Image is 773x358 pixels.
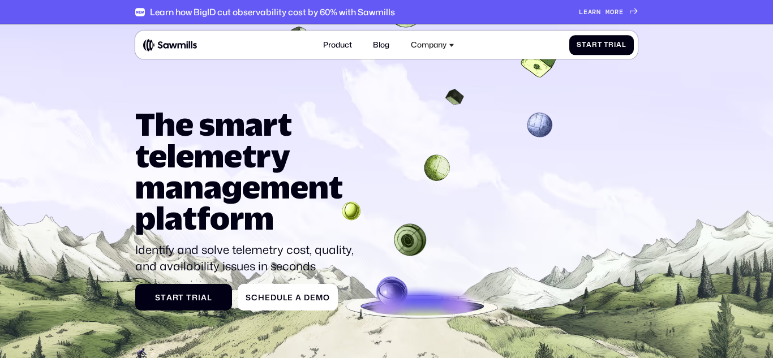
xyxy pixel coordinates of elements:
[283,293,288,302] span: l
[598,41,602,49] span: t
[265,293,270,302] span: e
[405,34,460,55] div: Company
[192,293,198,302] span: r
[155,293,161,302] span: S
[583,8,588,16] span: e
[569,35,634,55] a: StartTrial
[608,41,614,49] span: r
[238,284,338,310] a: ScheduleaDemo
[316,293,323,302] span: m
[135,284,232,310] a: StartTrial
[186,293,192,302] span: T
[246,293,251,302] span: S
[588,8,592,16] span: a
[317,34,357,55] a: Product
[258,293,265,302] span: h
[579,8,583,16] span: L
[605,8,610,16] span: m
[277,293,283,302] span: u
[201,293,207,302] span: a
[270,293,277,302] span: d
[577,41,582,49] span: S
[178,293,184,302] span: t
[304,293,310,302] span: D
[173,293,179,302] span: r
[596,8,601,16] span: n
[207,293,212,302] span: l
[161,293,166,302] span: t
[622,41,626,49] span: l
[367,34,395,55] a: Blog
[604,41,608,49] span: T
[592,8,596,16] span: r
[251,293,258,302] span: c
[619,8,624,16] span: e
[579,8,638,16] a: Learnmore
[411,40,446,49] div: Company
[582,41,586,49] span: t
[586,41,592,49] span: a
[616,41,622,49] span: a
[166,293,173,302] span: a
[615,8,619,16] span: r
[150,7,395,17] div: Learn how BigID cut observability cost by 60% with Sawmills
[614,41,616,49] span: i
[295,293,302,302] span: a
[310,293,316,302] span: e
[323,293,330,302] span: o
[135,242,359,274] p: Identify and solve telemetry cost, quality, and availability issues in seconds
[592,41,598,49] span: r
[198,293,201,302] span: i
[135,108,359,233] h1: The smart telemetry management platform
[287,293,293,302] span: e
[610,8,615,16] span: o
